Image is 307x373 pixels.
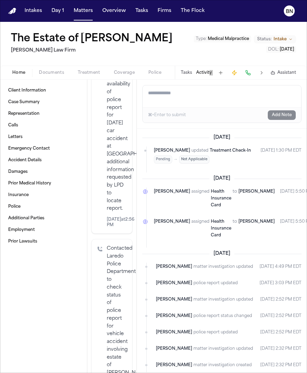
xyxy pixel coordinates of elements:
[78,70,100,75] span: Treatment
[260,280,302,287] time: August 15, 2025 at 3:03 PM
[271,70,296,75] button: Assistant
[261,147,302,164] time: August 25, 2025 at 1:30 PM
[211,218,231,239] a: Health Insurance Card
[5,132,82,142] a: Letters
[156,329,192,336] span: [PERSON_NAME]
[148,70,161,75] span: Police
[260,345,302,352] time: August 15, 2025 at 2:32 PM
[230,68,239,78] button: Create Immediate Task
[208,37,249,41] span: Medical Malpractice
[191,218,209,239] span: assigned
[209,134,234,141] span: [DATE]
[191,147,208,154] span: updated
[5,108,82,119] a: Representation
[156,296,192,303] span: [PERSON_NAME]
[107,26,127,213] p: Contacted Laredo Police Department to inquire about availability of police report for [DATE] car ...
[107,217,134,228] span: [DATE] at 2:56 PM
[11,46,175,55] h2: [PERSON_NAME] Law Firm
[196,37,207,41] span: Type :
[211,188,231,209] a: Health Insurance Card
[179,155,209,164] span: Not Applicable
[194,36,251,42] button: Edit Type: Medical Malpractice
[5,85,82,96] a: Client Information
[233,188,237,209] span: to
[193,345,253,352] span: matter investigation updated
[238,218,275,239] span: [PERSON_NAME]
[193,362,252,369] span: matter investigation created
[181,70,192,75] button: Tasks
[11,33,173,45] button: Edit matter name
[268,110,296,120] button: Add Note
[11,33,173,45] h1: The Estate of [PERSON_NAME]
[155,5,174,17] button: Firms
[193,280,238,287] span: police report updated
[211,220,231,237] span: Health Insurance Card
[280,47,294,52] span: [DATE]
[174,157,178,162] span: →
[193,329,238,336] span: police report updated
[196,70,212,75] button: Activity
[268,47,279,52] span: DOL :
[260,329,302,336] time: August 15, 2025 at 2:52 PM
[260,296,302,303] time: August 15, 2025 at 2:52 PM
[156,280,192,287] span: [PERSON_NAME]
[39,70,64,75] span: Documents
[5,155,82,166] a: Accident Details
[209,175,234,182] span: [DATE]
[5,236,82,247] a: Prior Lawsuits
[243,68,253,78] button: Make a Call
[5,120,82,131] a: Calls
[260,362,302,369] time: August 15, 2025 at 2:32 PM
[260,263,302,270] time: August 15, 2025 at 4:49 PM
[156,345,192,352] span: [PERSON_NAME]
[22,5,45,17] button: Intakes
[178,5,207,17] button: The Flock
[277,70,296,75] span: Assistant
[154,155,172,164] span: Pending
[274,37,287,42] span: Intake
[154,147,190,154] span: [PERSON_NAME]
[5,213,82,224] a: Additional Parties
[154,188,190,209] span: [PERSON_NAME]
[5,201,82,212] a: Police
[216,68,225,78] button: Add Task
[210,147,251,154] a: Treatment Check-In
[5,190,82,201] a: Insurance
[193,296,253,303] span: matter investigation updated
[238,188,275,209] span: [PERSON_NAME]
[49,5,67,17] button: Day 1
[154,218,190,239] span: [PERSON_NAME]
[71,5,96,17] button: Matters
[12,70,25,75] span: Home
[156,313,192,319] span: [PERSON_NAME]
[133,5,151,17] button: Tasks
[5,143,82,154] a: Emergency Contact
[193,313,252,319] span: police report status changed
[191,188,209,209] span: assigned
[211,190,231,207] span: Health Insurance Card
[148,112,186,118] div: ⌘+Enter to submit
[266,46,296,53] button: Edit DOL: 2024-04-29
[156,263,192,270] span: [PERSON_NAME]
[100,5,129,17] button: Overview
[233,218,237,239] span: to
[8,8,16,14] img: Finch Logo
[257,37,272,42] span: Status:
[5,166,82,177] a: Damages
[114,70,135,75] span: Coverage
[210,149,251,153] span: Treatment Check-In
[193,263,253,270] span: matter investigation updated
[5,224,82,235] a: Employment
[5,97,82,108] a: Case Summary
[156,362,192,369] span: [PERSON_NAME]
[8,8,16,14] a: Home
[209,250,234,257] span: [DATE]
[254,35,296,43] button: Change status from Intake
